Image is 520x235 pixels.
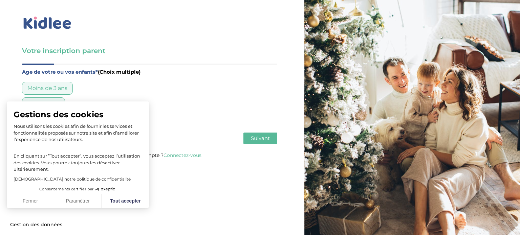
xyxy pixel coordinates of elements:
span: Consentements certifiés par [39,187,93,191]
span: Gestion des données [10,222,62,228]
a: [DEMOGRAPHIC_DATA] notre politique de confidentialité [14,177,131,182]
button: Paramétrer [54,194,102,208]
button: Gestion des données [6,218,66,232]
h3: Votre inscription parent [22,46,277,55]
label: Age de votre ou vos enfants* [22,68,277,76]
div: De 3 à 6 ans [22,97,65,110]
p: Vous avez déjà un compte ? [22,151,277,160]
button: Consentements certifiés par [36,185,120,194]
a: Connectez-vous [164,152,201,158]
svg: Axeptio [95,179,115,199]
span: Suivant [251,135,270,141]
button: Suivant [243,133,277,144]
span: Gestions des cookies [14,110,142,120]
div: Moins de 3 ans [22,82,73,95]
span: (Choix multiple) [98,69,140,75]
p: Nous utilisons les cookies afin de fournir les services et fonctionnalités proposés sur notre sit... [14,123,142,143]
button: Fermer [7,194,54,208]
img: logo_kidlee_bleu [22,15,73,31]
button: Tout accepter [102,194,149,208]
p: En cliquant sur ”Tout accepter”, vous acceptez l’utilisation des cookies. Vous pourrez toujours l... [14,146,142,173]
